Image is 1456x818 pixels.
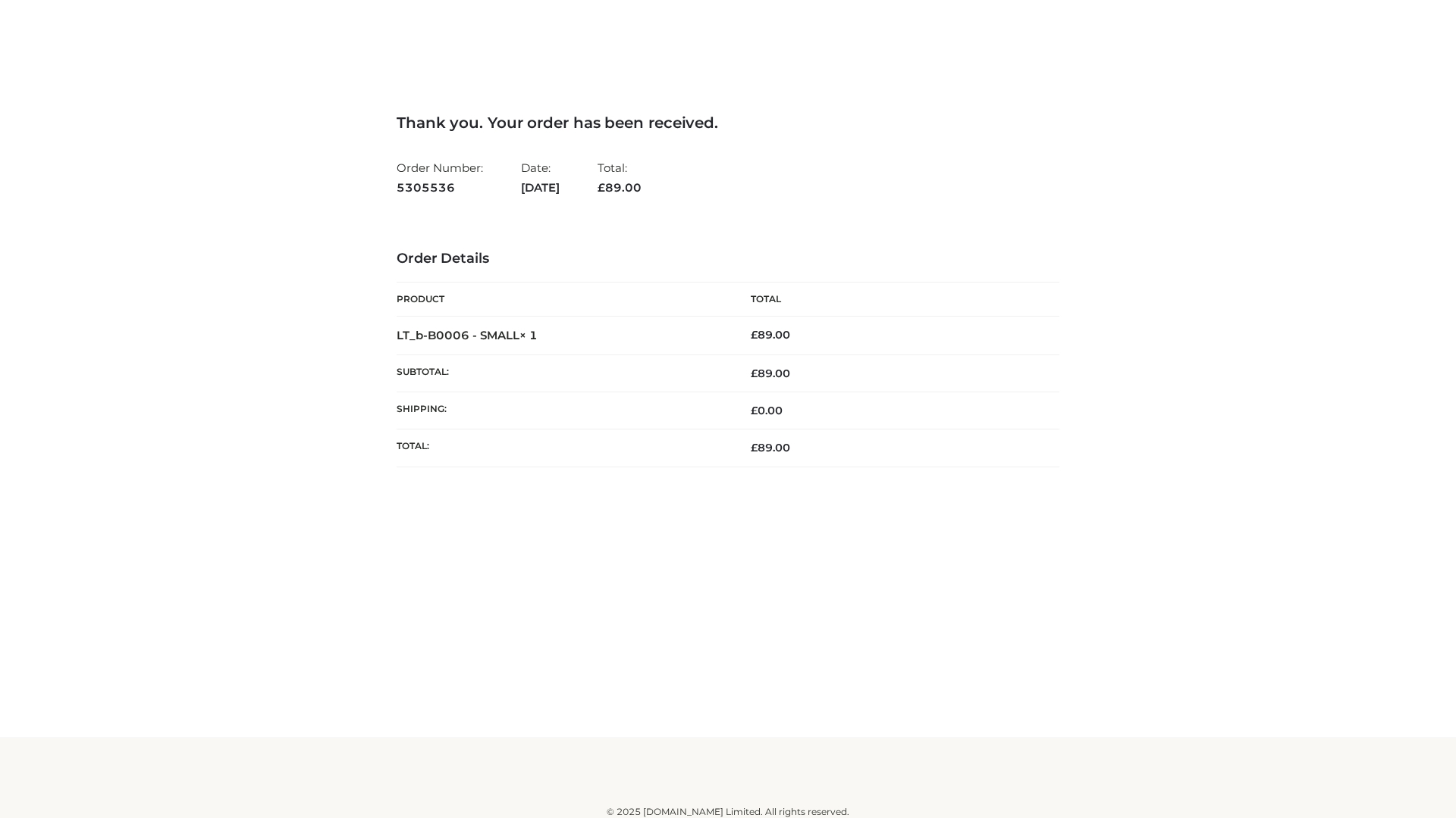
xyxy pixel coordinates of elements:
[397,251,1059,267] h3: Order Details
[397,155,483,201] li: Order Number:
[751,367,790,380] span: 89.00
[598,180,605,195] span: £
[728,283,1059,317] th: Total
[598,155,642,201] li: Total:
[751,328,790,342] bdi: 89.00
[397,328,538,342] strong: LT_b-B0006 - SMALL
[519,328,538,342] strong: × 1
[397,392,728,429] th: Shipping:
[397,283,728,317] th: Product
[751,404,758,417] span: £
[751,441,758,454] span: £
[751,328,758,342] span: £
[751,441,790,454] span: 89.00
[598,180,642,195] span: 89.00
[397,178,483,198] strong: 5305536
[397,354,728,392] th: Subtotal:
[521,178,560,198] strong: [DATE]
[751,367,758,380] span: £
[397,114,1059,132] h3: Thank you. Your order has been received.
[521,155,560,201] li: Date:
[397,429,728,467] th: Total:
[751,404,783,417] bdi: 0.00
